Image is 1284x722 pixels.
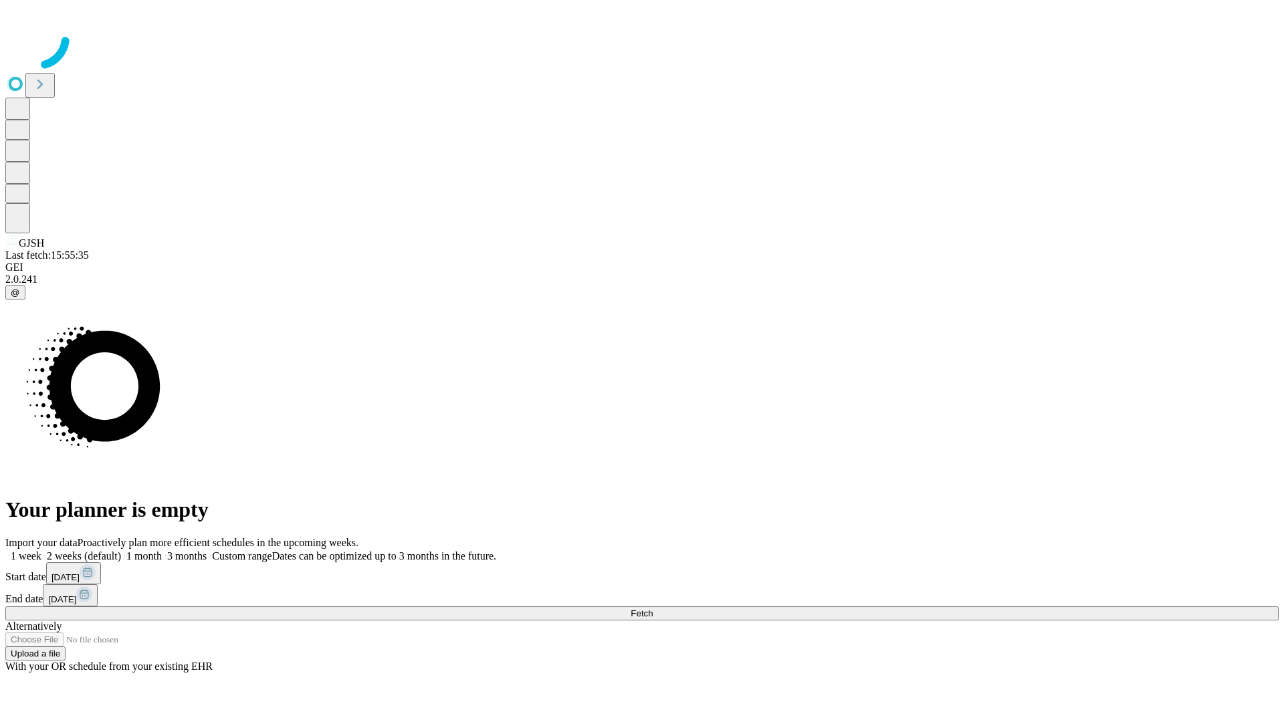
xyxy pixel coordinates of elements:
[46,562,101,584] button: [DATE]
[5,620,62,632] span: Alternatively
[19,237,44,249] span: GJSH
[631,608,653,618] span: Fetch
[5,285,25,299] button: @
[272,550,496,562] span: Dates can be optimized up to 3 months in the future.
[167,550,207,562] span: 3 months
[11,287,20,297] span: @
[126,550,162,562] span: 1 month
[5,249,89,261] span: Last fetch: 15:55:35
[5,562,1279,584] div: Start date
[5,537,78,548] span: Import your data
[5,273,1279,285] div: 2.0.241
[47,550,121,562] span: 2 weeks (default)
[5,646,66,660] button: Upload a file
[48,594,76,604] span: [DATE]
[78,537,358,548] span: Proactively plan more efficient schedules in the upcoming weeks.
[5,497,1279,522] h1: Your planner is empty
[5,660,213,672] span: With your OR schedule from your existing EHR
[212,550,272,562] span: Custom range
[5,584,1279,606] div: End date
[51,572,80,582] span: [DATE]
[43,584,98,606] button: [DATE]
[11,550,41,562] span: 1 week
[5,261,1279,273] div: GEI
[5,606,1279,620] button: Fetch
